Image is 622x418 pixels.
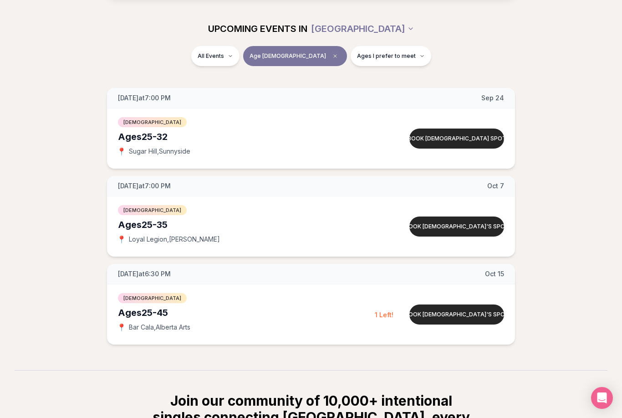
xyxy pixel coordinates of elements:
[118,117,187,127] span: [DEMOGRAPHIC_DATA]
[311,19,414,39] button: [GEOGRAPHIC_DATA]
[591,387,613,409] div: Open Intercom Messenger
[118,205,187,215] span: [DEMOGRAPHIC_DATA]
[118,236,125,243] span: 📍
[330,51,341,62] span: Clear age
[118,306,375,319] div: Ages 25-45
[129,323,190,332] span: Bar Cala , Alberta Arts
[481,93,504,103] span: Sep 24
[409,129,504,149] button: Book [DEMOGRAPHIC_DATA] spot
[129,147,190,156] span: Sugar Hill , Sunnyside
[118,324,125,331] span: 📍
[198,52,224,60] span: All Events
[351,46,431,66] button: Ages I prefer to meet
[357,52,416,60] span: Ages I prefer to meet
[485,269,504,279] span: Oct 15
[118,93,171,103] span: [DATE] at 7:00 PM
[375,311,393,319] span: 1 Left!
[409,304,504,325] button: Book [DEMOGRAPHIC_DATA]'s spot
[118,130,375,143] div: Ages 25-32
[118,293,187,303] span: [DEMOGRAPHIC_DATA]
[250,52,326,60] span: Age [DEMOGRAPHIC_DATA]
[118,148,125,155] span: 📍
[191,46,240,66] button: All Events
[487,181,504,191] span: Oct 7
[118,269,171,279] span: [DATE] at 6:30 PM
[129,235,220,244] span: Loyal Legion , [PERSON_NAME]
[243,46,347,66] button: Age [DEMOGRAPHIC_DATA]Clear age
[118,181,171,191] span: [DATE] at 7:00 PM
[409,217,504,237] button: Book [DEMOGRAPHIC_DATA]'s spot
[208,22,307,35] span: UPCOMING EVENTS IN
[118,218,375,231] div: Ages 25-35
